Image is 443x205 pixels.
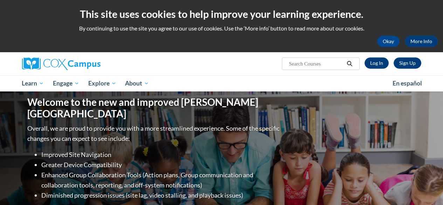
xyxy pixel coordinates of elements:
[41,190,281,200] li: Diminished progression issues (site lag, video stalling, and playback issues)
[5,7,438,21] h2: This site uses cookies to help improve your learning experience.
[125,79,149,88] span: About
[48,75,84,91] a: Engage
[88,79,116,88] span: Explore
[393,80,422,87] span: En español
[344,60,355,68] button: Search
[365,57,389,69] a: Log In
[53,79,79,88] span: Engage
[377,36,400,47] button: Okay
[18,75,49,91] a: Learn
[388,76,427,91] a: En español
[22,57,101,70] img: Cox Campus
[288,60,344,68] input: Search Courses
[405,36,438,47] a: More Info
[17,75,427,91] div: Main menu
[41,160,281,170] li: Greater Device Compatibility
[84,75,121,91] a: Explore
[22,79,44,88] span: Learn
[394,57,421,69] a: Register
[120,75,153,91] a: About
[27,123,281,144] p: Overall, we are proud to provide you with a more streamlined experience. Some of the specific cha...
[41,150,281,160] li: Improved Site Navigation
[5,25,438,32] p: By continuing to use the site you agree to our use of cookies. Use the ‘More info’ button to read...
[22,57,148,70] a: Cox Campus
[27,96,281,120] h1: Welcome to the new and improved [PERSON_NAME][GEOGRAPHIC_DATA]
[41,170,281,190] li: Enhanced Group Collaboration Tools (Action plans, Group communication and collaboration tools, re...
